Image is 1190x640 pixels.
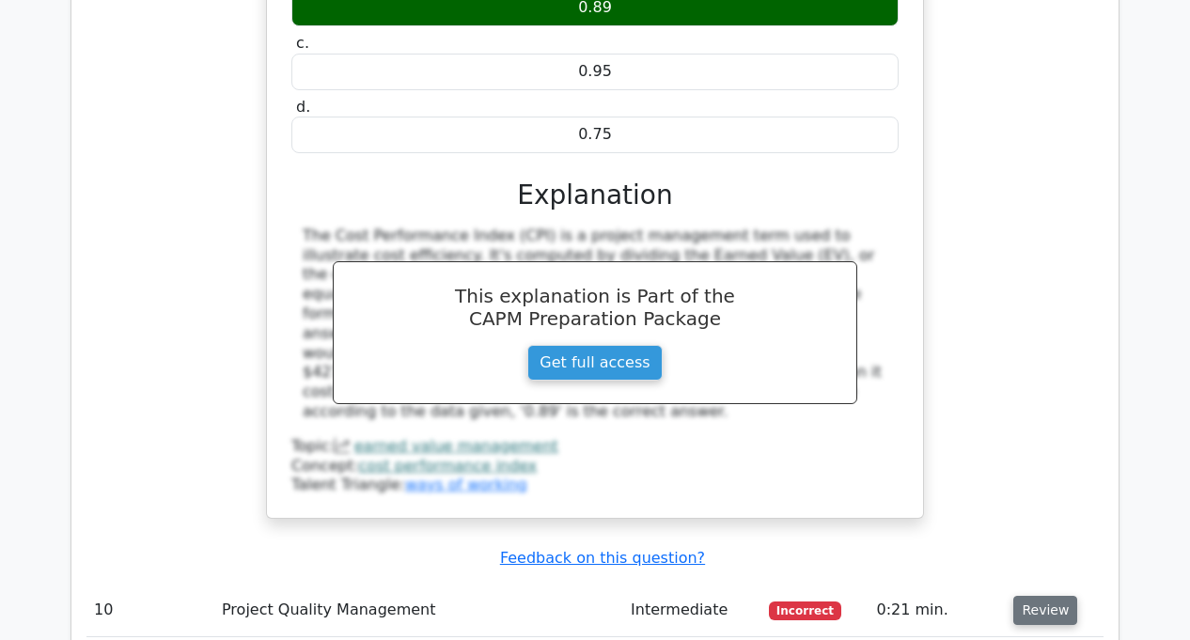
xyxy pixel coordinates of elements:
[291,117,899,153] div: 0.75
[291,437,899,495] div: Talent Triangle:
[405,476,527,493] a: ways of working
[500,549,705,567] a: Feedback on this question?
[869,584,1006,637] td: 0:21 min.
[291,54,899,90] div: 0.95
[623,584,761,637] td: Intermediate
[214,584,623,637] td: Project Quality Management
[291,437,899,457] div: Topic:
[86,584,214,637] td: 10
[296,98,310,116] span: d.
[296,34,309,52] span: c.
[303,226,887,422] div: The Cost Performance Index (CPI) is a project management term used to illustrate cost efficiency....
[303,180,887,211] h3: Explanation
[291,457,899,476] div: Concept:
[769,601,841,620] span: Incorrect
[354,437,558,455] a: earned value management
[1013,596,1077,625] button: Review
[527,345,662,381] a: Get full access
[359,457,538,475] a: cost performance index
